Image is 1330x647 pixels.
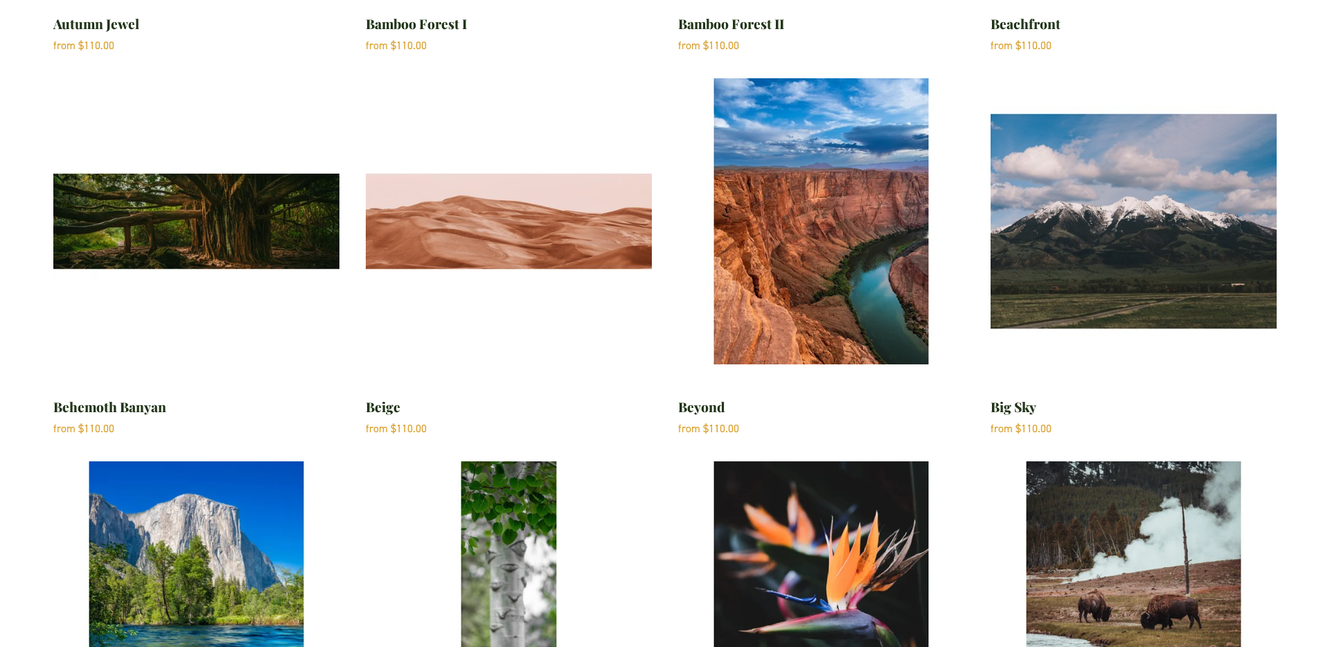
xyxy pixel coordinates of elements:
[991,78,1277,435] a: Big Sky
[53,422,166,435] div: from $110.00
[53,78,339,435] a: Behemoth Banyan
[991,39,1061,52] div: from $110.00
[678,15,784,33] div: Bamboo Forest II
[366,422,427,435] div: from $110.00
[991,78,1277,364] img: Big Sky
[678,422,739,435] div: from $110.00
[53,15,139,33] div: Autumn Jewel
[991,398,1052,416] div: Big Sky
[366,78,652,435] a: Beige
[366,15,467,33] div: Bamboo Forest I
[678,39,784,52] div: from $110.00
[366,39,467,52] div: from $110.00
[678,398,739,416] div: Beyond
[991,422,1052,435] div: from $110.00
[678,78,964,435] a: Beyond
[53,398,166,416] div: Behemoth Banyan
[53,39,139,52] div: from $110.00
[366,398,427,416] div: Beige
[991,15,1061,33] div: Beachfront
